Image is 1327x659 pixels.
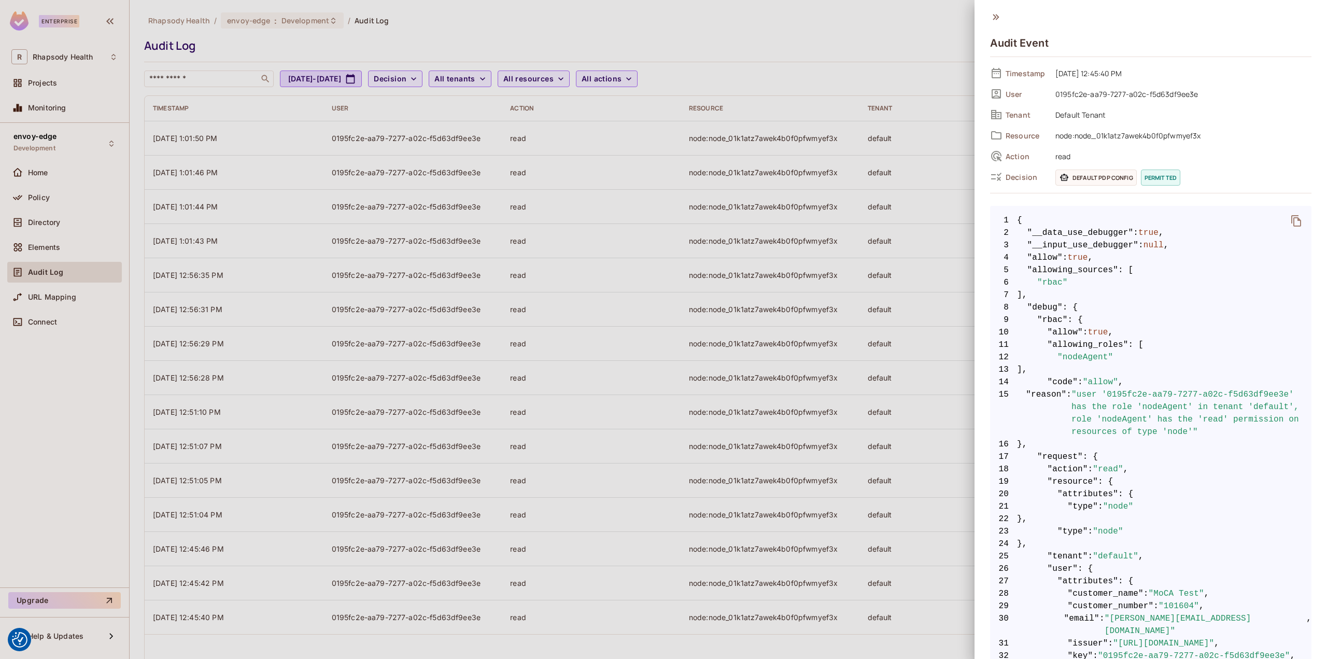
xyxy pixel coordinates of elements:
span: 11 [990,339,1017,351]
span: 8 [990,301,1017,314]
span: 18 [990,463,1017,475]
span: 14 [990,376,1017,388]
span: null [1144,239,1164,251]
span: "__data_use_debugger" [1027,227,1134,239]
span: 9 [990,314,1017,326]
span: "node" [1093,525,1123,538]
span: "allowing_sources" [1027,264,1119,276]
span: }, [990,538,1311,550]
span: { [1017,214,1022,227]
span: "allow" [1083,376,1118,388]
span: , [1164,239,1169,251]
span: [DATE] 12:45:40 PM [1050,67,1311,79]
span: 5 [990,264,1017,276]
span: ], [990,289,1311,301]
span: , [1108,326,1113,339]
span: , [1088,251,1093,264]
span: User [1006,89,1047,99]
span: : [ [1128,339,1144,351]
span: : [1088,463,1093,475]
span: "read" [1093,463,1123,475]
span: 1 [990,214,1017,227]
span: "attributes" [1057,488,1118,500]
span: 31 [990,637,1017,650]
span: : { [1068,314,1083,326]
span: "rbac" [1037,276,1068,289]
span: "tenant" [1048,550,1088,563]
span: 13 [990,363,1017,376]
span: "attributes" [1057,575,1118,587]
span: "allowing_roles" [1048,339,1128,351]
span: 24 [990,538,1017,550]
span: : { [1083,451,1098,463]
span: "user '0195fc2e-aa79-7277-a02c-f5d63df9ee3e' has the role 'nodeAgent' in tenant 'default', role '... [1071,388,1311,438]
h4: Audit Event [990,37,1049,49]
span: "request" [1037,451,1083,463]
span: , [1204,587,1209,600]
span: 26 [990,563,1017,575]
span: : [1153,600,1159,612]
span: "reason" [1026,388,1066,438]
span: : [1063,251,1068,264]
span: }, [990,513,1311,525]
span: read [1050,150,1311,162]
span: 0195fc2e-aa79-7277-a02c-f5d63df9ee3e [1050,88,1311,100]
span: : [1088,525,1093,538]
span: , [1118,376,1123,388]
span: : [1066,388,1071,438]
span: true [1068,251,1088,264]
span: "customer_number" [1068,600,1154,612]
span: : [1083,326,1088,339]
span: Tenant [1006,110,1047,120]
span: "[PERSON_NAME][EMAIL_ADDRESS][DOMAIN_NAME]" [1105,612,1307,637]
span: , [1214,637,1219,650]
span: "action" [1048,463,1088,475]
span: : [1088,550,1093,563]
span: "type" [1068,500,1098,513]
span: 2 [990,227,1017,239]
span: : { [1078,563,1093,575]
span: : [1098,500,1103,513]
span: : [1138,239,1144,251]
span: "101604" [1159,600,1199,612]
span: "type" [1057,525,1088,538]
span: "email" [1064,612,1099,637]
span: }, [990,438,1311,451]
span: "code" [1048,376,1078,388]
span: true [1088,326,1108,339]
img: Revisit consent button [12,632,27,648]
span: , [1138,550,1144,563]
span: "resource" [1048,475,1098,488]
span: "debug" [1027,301,1063,314]
span: 30 [990,612,1017,637]
span: 15 [990,388,1017,438]
span: "MoCA Test" [1149,587,1204,600]
span: : [1099,612,1105,637]
span: "user" [1048,563,1078,575]
span: 28 [990,587,1017,600]
span: , [1159,227,1164,239]
span: "issuer" [1068,637,1108,650]
span: Decision [1006,172,1047,182]
span: 21 [990,500,1017,513]
span: "nodeAgent" [1057,351,1113,363]
span: : [1078,376,1083,388]
span: Action [1006,151,1047,161]
span: "node" [1103,500,1134,513]
span: : [1108,637,1113,650]
span: 16 [990,438,1017,451]
span: Timestamp [1006,68,1047,78]
span: 12 [990,351,1017,363]
span: : [1133,227,1138,239]
span: , [1123,463,1128,475]
span: : { [1118,488,1133,500]
span: : [ [1118,264,1133,276]
span: "allow" [1048,326,1083,339]
span: : { [1098,475,1113,488]
span: : { [1063,301,1078,314]
span: , [1199,600,1204,612]
span: 10 [990,326,1017,339]
span: 25 [990,550,1017,563]
span: "[URL][DOMAIN_NAME]" [1113,637,1214,650]
span: 20 [990,488,1017,500]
